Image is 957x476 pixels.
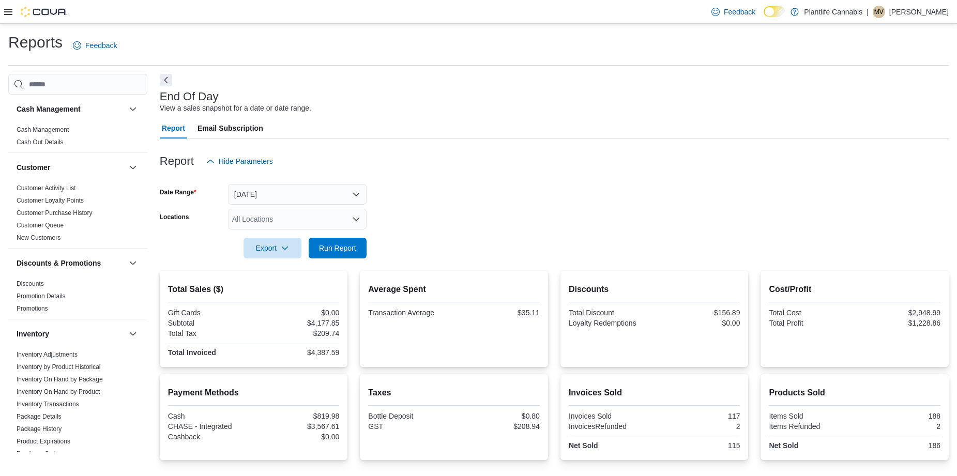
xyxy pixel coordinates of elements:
button: Discounts & Promotions [127,257,139,269]
div: Transaction Average [368,309,452,317]
p: Plantlife Cannabis [804,6,862,18]
strong: Total Invoiced [168,348,216,357]
span: Package Details [17,412,62,421]
button: Export [244,238,301,258]
div: $209.74 [256,329,340,337]
h2: Average Spent [368,283,540,296]
div: Cash [168,412,252,420]
div: 2 [857,422,940,431]
span: Email Subscription [198,118,263,139]
h2: Products Sold [769,387,940,399]
span: Promotion Details [17,292,66,300]
div: $0.00 [256,309,340,317]
div: CHASE - Integrated [168,422,252,431]
button: Run Report [309,238,367,258]
span: Export [250,238,295,258]
button: [DATE] [228,184,367,205]
span: Run Report [319,243,356,253]
div: $0.80 [456,412,540,420]
div: $35.11 [456,309,540,317]
div: Items Refunded [769,422,853,431]
a: Inventory by Product Historical [17,363,101,371]
a: New Customers [17,234,60,241]
a: Feedback [69,35,121,56]
div: Total Discount [569,309,652,317]
div: $2,948.99 [857,309,940,317]
input: Dark Mode [764,6,785,17]
div: $4,387.59 [256,348,340,357]
a: Inventory On Hand by Product [17,388,100,395]
span: Customer Loyalty Points [17,196,84,205]
div: InvoicesRefunded [569,422,652,431]
h3: Inventory [17,329,49,339]
div: Total Cost [769,309,853,317]
div: 2 [657,422,740,431]
a: Promotion Details [17,293,66,300]
div: Total Tax [168,329,252,337]
a: Inventory Adjustments [17,351,78,358]
a: Customer Queue [17,222,64,229]
div: Discounts & Promotions [8,278,147,319]
div: $0.00 [657,319,740,327]
a: Customer Purchase History [17,209,93,217]
button: Cash Management [127,103,139,115]
div: Cashback [168,433,252,441]
span: Product Expirations [17,437,70,446]
h1: Reports [8,32,63,53]
div: Loyalty Redemptions [569,319,652,327]
div: $3,567.61 [256,422,340,431]
button: Open list of options [352,215,360,223]
span: Inventory On Hand by Package [17,375,103,383]
a: Customer Activity List [17,185,76,192]
div: Items Sold [769,412,853,420]
button: Cash Management [17,104,125,114]
div: 186 [857,441,940,450]
span: Dark Mode [764,17,764,18]
div: Bottle Deposit [368,412,452,420]
strong: Net Sold [769,441,798,450]
div: $1,228.86 [857,319,940,327]
a: Cash Out Details [17,139,64,146]
div: 117 [657,412,740,420]
a: Inventory Transactions [17,401,79,408]
span: Inventory On Hand by Product [17,388,100,396]
span: Inventory Adjustments [17,350,78,359]
a: Inventory On Hand by Package [17,376,103,383]
a: Purchase Orders [17,450,64,457]
h3: Cash Management [17,104,81,114]
span: Report [162,118,185,139]
img: Cova [21,7,67,17]
div: 188 [857,412,940,420]
h3: Customer [17,162,50,173]
strong: Net Sold [569,441,598,450]
div: Subtotal [168,319,252,327]
button: Inventory [17,329,125,339]
div: $4,177.85 [256,319,340,327]
p: [PERSON_NAME] [889,6,949,18]
div: $0.00 [256,433,340,441]
a: Customer Loyalty Points [17,197,84,204]
a: Promotions [17,305,48,312]
h3: End Of Day [160,90,219,103]
button: Inventory [127,328,139,340]
span: New Customers [17,234,60,242]
h2: Discounts [569,283,740,296]
div: $208.94 [456,422,540,431]
label: Date Range [160,188,196,196]
h2: Cost/Profit [769,283,940,296]
span: Customer Queue [17,221,64,229]
div: GST [368,422,452,431]
h2: Payment Methods [168,387,340,399]
a: Package History [17,425,62,433]
h2: Taxes [368,387,540,399]
button: Discounts & Promotions [17,258,125,268]
h2: Total Sales ($) [168,283,340,296]
a: Feedback [707,2,759,22]
div: Gift Cards [168,309,252,317]
div: $819.98 [256,412,340,420]
a: Product Expirations [17,438,70,445]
